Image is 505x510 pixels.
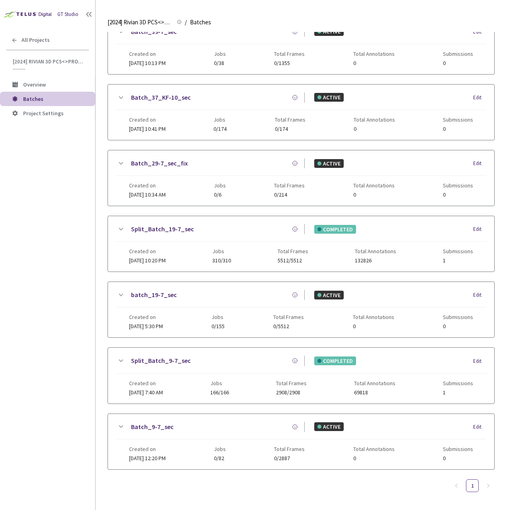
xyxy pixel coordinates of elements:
[129,51,166,57] span: Created on
[354,116,395,123] span: Total Annotations
[131,224,194,234] a: Split_Batch_19-7_sec
[473,28,486,36] div: Edit
[443,126,473,132] span: 0
[214,182,226,189] span: Jobs
[353,51,395,57] span: Total Annotations
[353,182,395,189] span: Total Annotations
[129,182,166,189] span: Created on
[213,126,227,132] span: 0/174
[214,446,226,452] span: Jobs
[108,414,494,469] div: Batch_9-7_secACTIVEEditCreated on[DATE] 12:20 PMJobs0/82Total Frames0/2887Total Annotations0Submi...
[210,380,229,386] span: Jobs
[131,422,174,432] a: Batch_9-7_sec
[129,191,166,198] span: [DATE] 10:34 AM
[108,282,494,337] div: batch_19-7_secACTIVEEditCreated on[DATE] 5:30 PMJobs0/155Total Frames0/5512Total Annotations0Subm...
[108,18,172,27] span: [2024] Rivian 3D PCS<>Production
[129,314,163,320] span: Created on
[454,483,459,488] span: left
[274,51,305,57] span: Total Frames
[131,93,191,102] a: Batch_37_KF-10_sec
[353,314,394,320] span: Total Annotations
[473,159,486,167] div: Edit
[278,258,308,264] span: 5512/5512
[355,258,396,264] span: 132826
[275,126,305,132] span: 0/174
[108,19,494,74] div: Batch_39-7_secACTIVEEditCreated on[DATE] 10:13 PMJobs0/38Total Frames0/1355Total Annotations0Subm...
[129,116,166,123] span: Created on
[473,291,486,299] div: Edit
[22,37,50,43] span: All Projects
[129,59,166,67] span: [DATE] 10:13 PM
[314,93,344,102] div: ACTIVE
[214,192,226,198] span: 0/6
[129,257,166,264] span: [DATE] 10:20 PM
[443,116,473,123] span: Submissions
[443,248,473,254] span: Submissions
[273,323,304,329] span: 0/5512
[473,225,486,233] div: Edit
[443,323,473,329] span: 0
[210,390,229,396] span: 166/166
[276,390,307,396] span: 2908/2908
[443,182,473,189] span: Submissions
[314,225,356,234] div: COMPLETED
[353,455,395,461] span: 0
[353,192,395,198] span: 0
[129,125,166,132] span: [DATE] 10:41 PM
[274,192,305,198] span: 0/214
[214,455,226,461] span: 0/82
[443,455,473,461] span: 0
[275,116,305,123] span: Total Frames
[211,314,225,320] span: Jobs
[212,248,231,254] span: Jobs
[353,446,395,452] span: Total Annotations
[190,18,211,27] span: Batches
[129,380,163,386] span: Created on
[23,81,46,88] span: Overview
[443,192,473,198] span: 0
[131,27,177,37] a: Batch_39-7_sec
[355,248,396,254] span: Total Annotations
[482,479,495,492] button: right
[473,357,486,365] div: Edit
[443,60,473,66] span: 0
[108,85,494,140] div: Batch_37_KF-10_secACTIVEEditCreated on[DATE] 10:41 PMJobs0/174Total Frames0/174Total Annotations0...
[314,356,356,365] div: COMPLETED
[314,159,344,168] div: ACTIVE
[274,455,305,461] span: 0/2887
[353,60,395,66] span: 0
[274,182,305,189] span: Total Frames
[131,158,188,168] a: Batch_29-7_sec_fix
[274,446,305,452] span: Total Frames
[108,150,494,206] div: Batch_29-7_sec_fixACTIVEEditCreated on[DATE] 10:34 AMJobs0/6Total Frames0/214Total Annotations0Su...
[482,479,495,492] li: Next Page
[214,60,226,66] span: 0/38
[129,455,166,462] span: [DATE] 12:20 PM
[450,479,463,492] button: left
[131,290,177,300] a: batch_19-7_sec
[211,323,225,329] span: 0/155
[276,380,307,386] span: Total Frames
[354,390,395,396] span: 69818
[443,380,473,386] span: Submissions
[314,27,344,36] div: ACTIVE
[466,479,479,492] li: 1
[450,479,463,492] li: Previous Page
[273,314,304,320] span: Total Frames
[314,422,344,431] div: ACTIVE
[212,258,231,264] span: 310/310
[129,248,166,254] span: Created on
[486,483,491,488] span: right
[129,323,163,330] span: [DATE] 5:30 PM
[466,480,478,492] a: 1
[274,60,305,66] span: 0/1355
[23,95,43,102] span: Batches
[278,248,308,254] span: Total Frames
[443,51,473,57] span: Submissions
[108,216,494,272] div: Split_Batch_19-7_secCOMPLETEDEditCreated on[DATE] 10:20 PMJobs310/310Total Frames5512/5512Total A...
[213,116,227,123] span: Jobs
[23,110,64,117] span: Project Settings
[443,258,473,264] span: 1
[129,389,163,396] span: [DATE] 7:40 AM
[129,446,166,452] span: Created on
